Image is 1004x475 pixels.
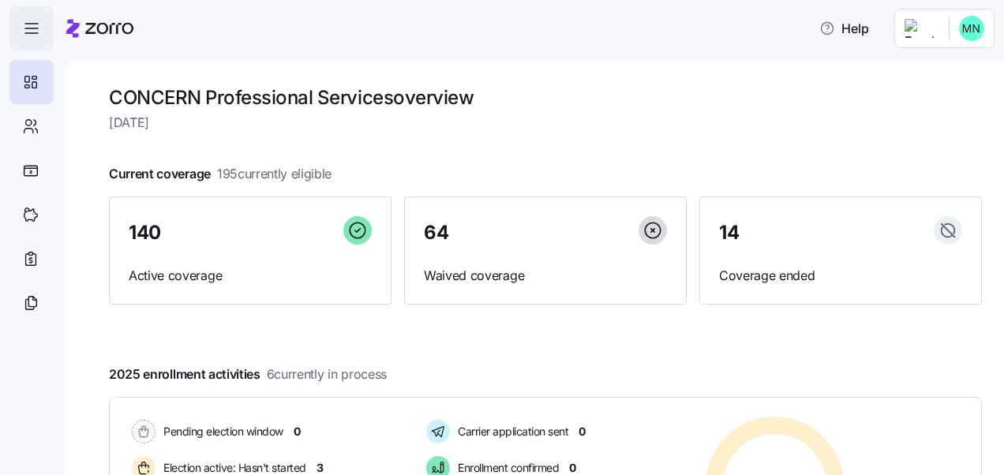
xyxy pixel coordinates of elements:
span: Help [819,19,869,38]
span: Pending election window [159,424,283,439]
img: b0ee0d05d7ad5b312d7e0d752ccfd4ca [959,16,984,41]
span: [DATE] [109,113,982,133]
span: Current coverage [109,164,332,184]
span: 0 [579,424,586,439]
span: 14 [719,223,739,242]
span: 195 currently eligible [217,164,332,184]
span: Carrier application sent [453,424,568,439]
span: 2025 enrollment activities [109,365,387,384]
span: Active coverage [129,266,372,286]
button: Help [807,13,882,44]
h1: CONCERN Professional Services overview [109,85,982,110]
span: 64 [424,223,448,242]
span: 140 [129,223,161,242]
img: Employer logo [905,19,936,38]
span: 0 [294,424,301,439]
span: Waived coverage [424,266,667,286]
span: Coverage ended [719,266,962,286]
span: 6 currently in process [267,365,387,384]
